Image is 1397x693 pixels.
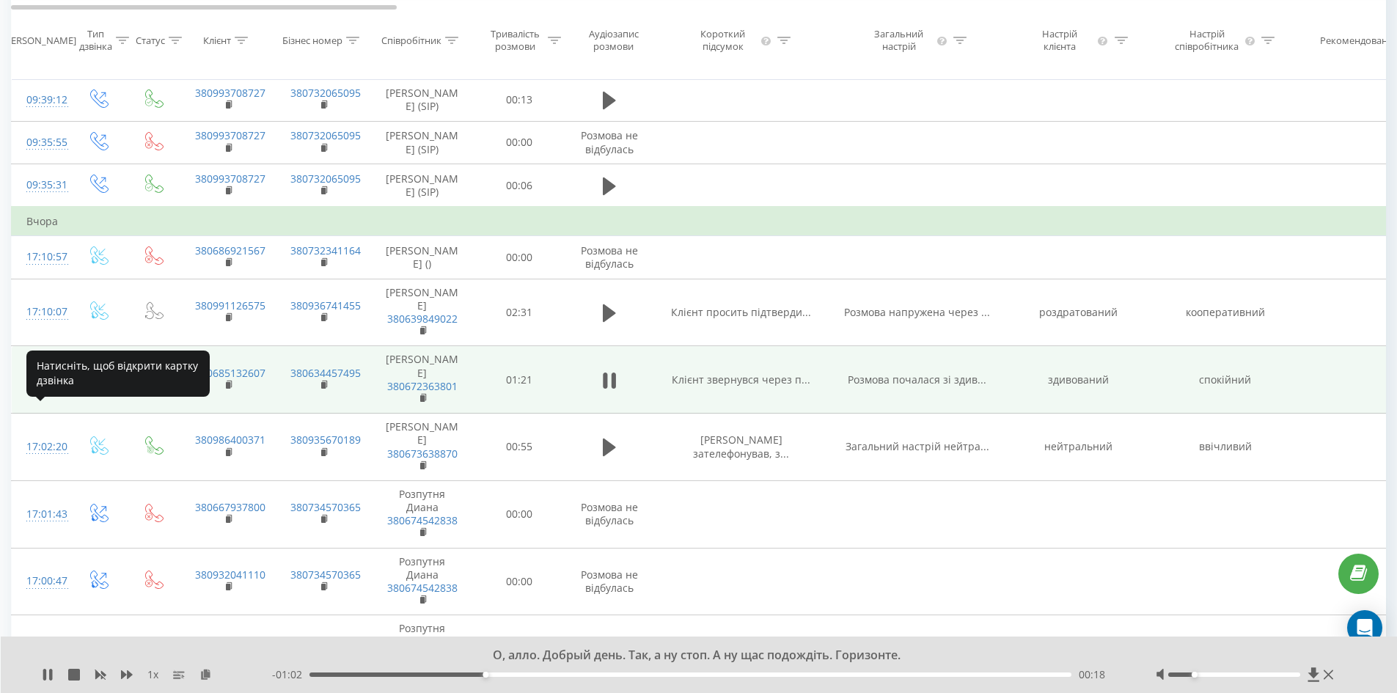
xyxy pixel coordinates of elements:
a: 380674542838 [387,513,458,527]
a: 380634457495 [290,366,361,380]
td: [PERSON_NAME] (SIP) [371,121,474,164]
a: 380732065095 [290,86,361,100]
div: 17:01:43 [26,500,56,529]
span: 1 x [147,667,158,682]
div: Короткий підсумок [688,28,758,53]
td: ввічливий [1152,414,1299,481]
div: 17:00:47 [26,567,56,595]
span: - 01:02 [272,667,309,682]
div: 09:35:31 [26,171,56,199]
td: [PERSON_NAME] [371,346,474,414]
a: 380732065095 [290,172,361,186]
a: 380734570365 [290,635,361,649]
td: 00:00 [474,236,565,279]
a: 380986400371 [195,433,265,447]
div: Accessibility label [1192,672,1198,678]
div: Клієнт [203,34,231,46]
td: 00:55 [474,414,565,481]
a: 380935670189 [290,433,361,447]
div: Open Intercom Messenger [1347,610,1382,645]
a: 380932041110 [195,568,265,582]
td: [PERSON_NAME] (SIP) [371,164,474,208]
div: 09:39:12 [26,86,56,114]
a: 380734570365 [290,500,361,514]
a: 380685132607 [195,366,265,380]
td: 00:13 [474,78,565,121]
td: 01:21 [474,346,565,414]
span: Розмова почалася зі здив... [848,373,986,386]
span: Розмова не відбулась [581,500,638,527]
td: 00:00 [474,615,565,683]
div: Статус [136,34,165,46]
span: Розмова не відбулась [581,568,638,595]
a: 380991126575 [195,298,265,312]
td: Розпутня Диана [371,615,474,683]
td: [PERSON_NAME] () [371,236,474,279]
a: 380990397716 [195,635,265,649]
a: 380993708727 [195,172,265,186]
td: 00:06 [474,164,565,208]
a: 380674542838 [387,581,458,595]
div: 17:10:57 [26,243,56,271]
div: Бізнес номер [282,34,342,46]
td: 02:31 [474,279,565,346]
td: Розпутня Диана [371,480,474,548]
td: кооперативний [1152,279,1299,346]
a: 380672363801 [387,379,458,393]
div: Тривалість розмови [486,28,544,53]
span: Розмова не відбулась [581,243,638,271]
div: 17:10:07 [26,298,56,326]
a: 380639849022 [387,312,458,326]
a: 380732341164 [290,243,361,257]
span: Клієнт просить підтверди... [671,305,811,319]
td: [PERSON_NAME] [371,279,474,346]
div: Тип дзвінка [79,28,112,53]
div: 09:35:55 [26,128,56,157]
a: 380993708727 [195,86,265,100]
div: Настрій співробітника [1172,28,1242,53]
td: здивований [1005,346,1152,414]
div: Аудіозапис розмови [578,28,649,53]
a: 380667937800 [195,500,265,514]
span: Клієнт звернувся через п... [672,373,810,386]
span: [PERSON_NAME] зателефонував, з... [693,433,789,460]
div: Загальний настрій [864,28,934,53]
td: 00:00 [474,548,565,615]
span: 00:18 [1079,667,1105,682]
a: 380673638870 [387,447,458,461]
div: 17:02:20 [26,433,56,461]
td: 00:00 [474,480,565,548]
div: [PERSON_NAME] [2,34,76,46]
a: 380734570365 [290,568,361,582]
span: Розмова не відбулась [581,635,638,662]
div: О, алло. Добрый день. Так, а ну стоп. А ну щас подождіть. Горизонте. [172,648,1208,664]
a: 380732065095 [290,128,361,142]
div: Натисніть, щоб відкрити картку дзвінка [26,351,210,397]
span: Розмова не відбулась [581,128,638,155]
div: 16:59:35 [26,634,56,663]
a: 380936741455 [290,298,361,312]
a: 380686921567 [195,243,265,257]
td: нейтральний [1005,414,1152,481]
span: Загальний настрій нейтра... [846,439,989,453]
div: Співробітник [381,34,441,46]
a: 380993708727 [195,128,265,142]
td: 00:00 [474,121,565,164]
td: [PERSON_NAME] (SIP) [371,78,474,121]
div: Accessibility label [483,672,488,678]
td: спокійний [1152,346,1299,414]
span: Розмова напружена через ... [844,305,990,319]
td: роздратований [1005,279,1152,346]
div: Настрій клієнта [1025,28,1093,53]
td: Розпутня Диана [371,548,474,615]
td: [PERSON_NAME] [371,414,474,481]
